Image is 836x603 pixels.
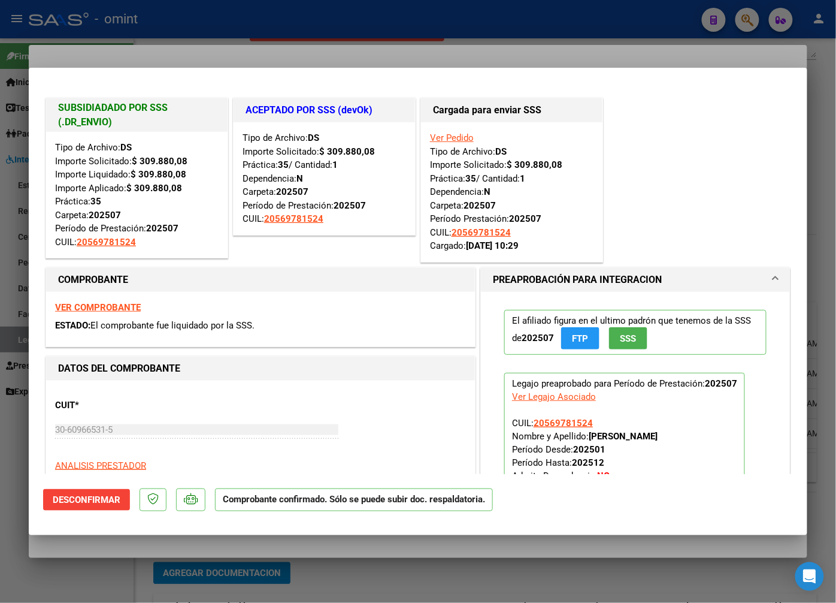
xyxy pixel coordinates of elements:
span: 20569781524 [452,227,511,238]
strong: 35 [278,159,289,170]
strong: N [484,186,490,197]
strong: DS [308,132,319,143]
div: Tipo de Archivo: Importe Solicitado: Importe Liquidado: Importe Aplicado: Práctica: Carpeta: Perí... [55,141,219,249]
div: Open Intercom Messenger [795,562,824,591]
span: 20569781524 [77,237,136,248]
strong: $ 309.880,08 [126,183,182,194]
strong: 35 [90,196,101,207]
span: SSS [620,333,637,344]
strong: 202501 [573,444,605,455]
p: CUIT [55,399,178,412]
div: Tipo de Archivo: Importe Solicitado: Práctica: / Cantidad: Dependencia: Carpeta: Período de Prest... [243,131,406,226]
button: Desconfirmar [43,489,130,511]
strong: 1 [520,173,525,184]
strong: DS [495,146,507,157]
strong: NO [597,471,610,481]
strong: $ 309.880,08 [132,156,187,167]
strong: 1 [332,159,338,170]
strong: DS [120,142,132,153]
p: El afiliado figura en el ultimo padrón que tenemos de la SSS de [504,310,767,355]
div: PREAPROBACIÓN PARA INTEGRACION [481,292,790,529]
strong: 35 [465,173,476,184]
p: Legajo preaprobado para Período de Prestación: [504,373,745,501]
span: El comprobante fue liquidado por la SSS. [90,320,255,331]
h1: SUBSIDIADADO POR SSS (.DR_ENVIO) [58,101,216,129]
span: 20569781524 [264,213,323,224]
button: FTP [561,327,599,349]
strong: 202507 [146,223,178,234]
a: Ver Pedido [430,132,474,143]
strong: 202507 [509,213,541,224]
strong: $ 309.880,08 [131,169,186,180]
button: SSS [609,327,647,349]
span: Desconfirmar [53,495,120,505]
span: ESTADO: [55,320,90,331]
strong: 202507 [522,333,554,343]
p: Comprobante confirmado. Sólo se puede subir doc. respaldatoria. [215,489,493,512]
strong: N [296,173,303,184]
div: Tipo de Archivo: Importe Solicitado: Práctica: / Cantidad: Dependencia: Carpeta: Período Prestaci... [430,131,593,253]
div: Ver Legajo Asociado [512,390,596,403]
strong: COMPROBANTE [58,274,128,285]
h1: ACEPTADO POR SSS (devOk) [246,103,403,117]
strong: 202507 [464,200,496,211]
strong: $ 309.880,08 [319,146,375,157]
strong: 202507 [89,210,121,221]
span: FTP [573,333,589,344]
h1: Cargada para enviar SSS [433,103,590,117]
mat-expansion-panel-header: PREAPROBACIÓN PARA INTEGRACION [481,268,790,292]
strong: [DATE] 10:29 [466,240,519,251]
strong: DATOS DEL COMPROBANTE [58,363,180,374]
strong: $ 309.880,08 [507,159,562,170]
strong: 202507 [276,186,308,197]
span: ANALISIS PRESTADOR [55,460,146,471]
strong: 202512 [572,457,604,468]
span: 20569781524 [534,418,593,429]
strong: [PERSON_NAME] [589,431,658,442]
span: CUIL: Nombre y Apellido: Período Desde: Período Hasta: Admite Dependencia: [512,418,706,495]
a: VER COMPROBANTE [55,302,141,313]
strong: 202507 [705,378,737,389]
strong: 202507 [334,200,366,211]
h1: PREAPROBACIÓN PARA INTEGRACION [493,273,662,287]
